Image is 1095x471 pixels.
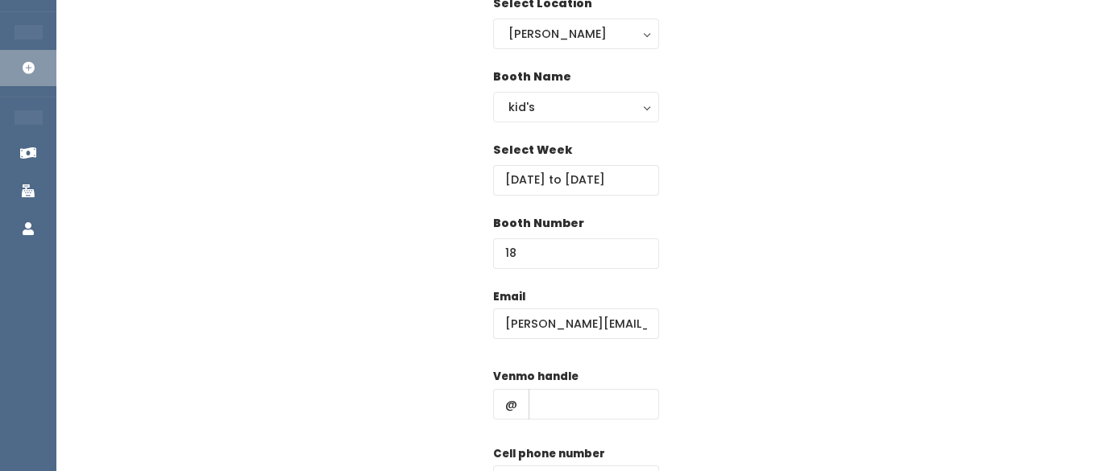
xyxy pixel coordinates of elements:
[493,369,579,385] label: Venmo handle
[508,25,644,43] div: [PERSON_NAME]
[508,98,644,116] div: kid's
[493,215,584,232] label: Booth Number
[493,142,572,159] label: Select Week
[493,92,659,122] button: kid's
[493,308,659,339] input: @ .
[493,446,605,462] label: Cell phone number
[493,289,525,305] label: Email
[493,165,659,196] input: Select week
[493,19,659,49] button: [PERSON_NAME]
[493,238,659,269] input: Booth Number
[493,68,571,85] label: Booth Name
[493,389,529,419] span: @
